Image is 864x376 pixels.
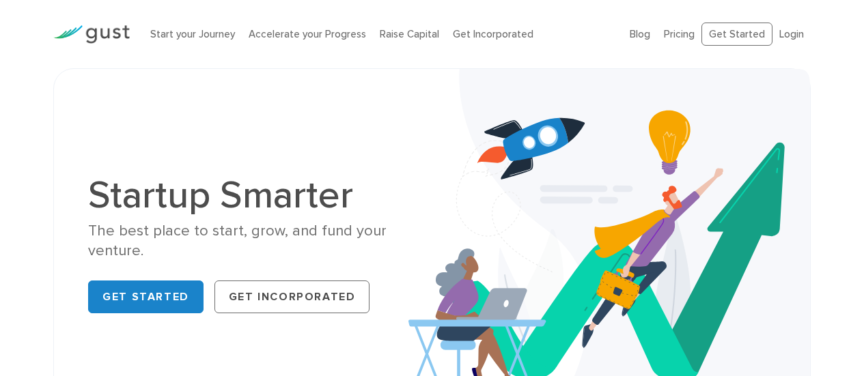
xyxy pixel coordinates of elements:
a: Pricing [664,28,695,40]
a: Login [779,28,804,40]
img: Gust Logo [53,25,130,44]
a: Start your Journey [150,28,235,40]
a: Get Incorporated [214,280,370,313]
a: Raise Capital [380,28,439,40]
div: The best place to start, grow, and fund your venture. [88,221,421,261]
a: Get Incorporated [453,28,533,40]
a: Blog [630,28,650,40]
h1: Startup Smarter [88,176,421,214]
a: Get Started [88,280,204,313]
a: Get Started [701,23,772,46]
a: Accelerate your Progress [249,28,366,40]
